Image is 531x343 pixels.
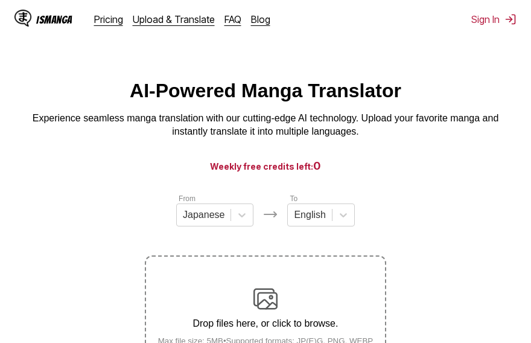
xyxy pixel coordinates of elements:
a: FAQ [224,13,241,25]
a: IsManga LogoIsManga [14,10,94,29]
button: Sign In [471,13,517,25]
h1: AI-Powered Manga Translator [130,80,401,102]
label: From [179,194,196,203]
div: IsManga [36,14,72,25]
img: Languages icon [263,207,278,222]
a: Pricing [94,13,123,25]
span: 0 [313,159,321,172]
img: IsManga Logo [14,10,31,27]
p: Experience seamless manga translation with our cutting-edge AI technology. Upload your favorite m... [24,112,507,139]
label: To [290,194,297,203]
p: Drop files here, or click to browse. [148,318,383,329]
img: Sign out [504,13,517,25]
a: Upload & Translate [133,13,215,25]
a: Blog [251,13,270,25]
h3: Weekly free credits left: [29,158,502,173]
